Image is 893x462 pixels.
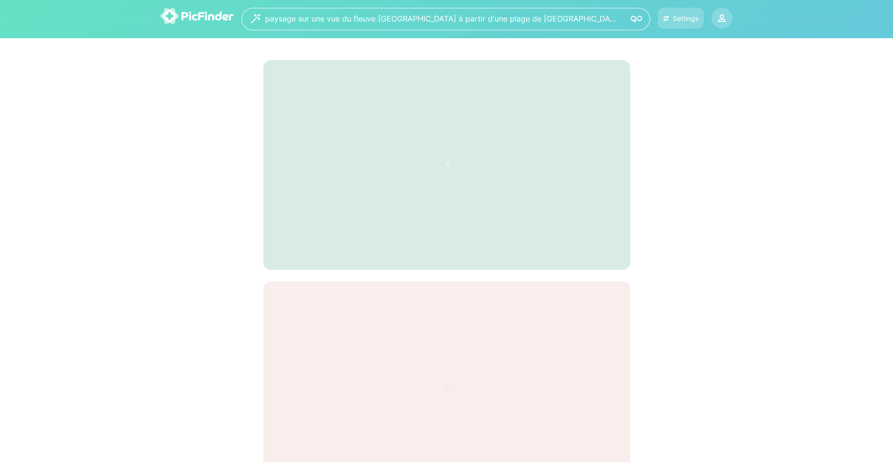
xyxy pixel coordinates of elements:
img: logo-picfinder-white-transparent.svg [161,8,234,24]
button: Settings [658,8,704,29]
div: Settings [673,14,699,22]
img: icon-settings.svg [663,14,669,22]
img: wizard.svg [251,14,260,23]
img: icon-search.svg [631,13,642,25]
